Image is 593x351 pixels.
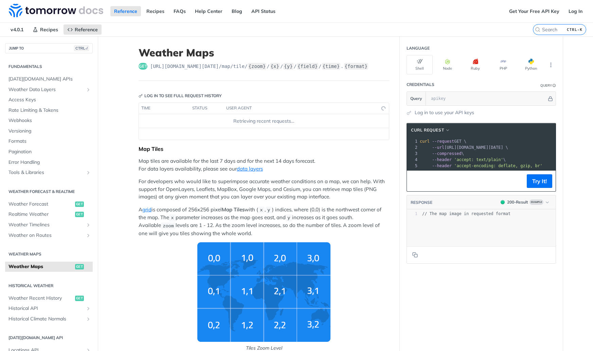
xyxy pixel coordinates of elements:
p: A is composed of 256x256 pixel with ( , ) indices, where (0,0) is the northwest corner of the map... [139,206,389,237]
span: Historical Climate Normals [8,316,84,322]
a: Weather on RoutesShow subpages for Weather on Routes [5,230,93,241]
div: Query [540,83,552,88]
span: v4.0.1 [7,24,27,35]
div: 1 [407,138,418,144]
button: Node [434,55,461,74]
a: [DATE][DOMAIN_NAME] APIs [5,74,93,84]
button: Show subpages for Historical API [86,306,91,311]
h2: Fundamentals [5,64,93,70]
button: Shell [407,55,433,74]
div: 3 [407,151,418,157]
span: \ [420,157,506,162]
span: get [75,264,84,269]
a: Formats [5,136,93,146]
span: Versioning [8,128,91,135]
a: Historical APIShow subpages for Historical API [5,303,93,314]
h1: Weather Maps [139,47,389,59]
span: --request [432,139,454,144]
img: Tomorrow.io Weather API Docs [9,4,103,17]
button: Copy to clipboard [410,176,420,186]
span: Realtime Weather [8,211,73,218]
span: x [171,215,174,221]
button: JUMP TOCTRL-/ [5,43,93,53]
h2: Historical Weather [5,283,93,289]
a: Rate Limiting & Tokens [5,105,93,116]
button: PHP [490,55,516,74]
div: Retrieving recent requests… [142,118,386,125]
span: Historical API [8,305,84,312]
a: Weather TimelinesShow subpages for Weather Timelines [5,220,93,230]
span: y [287,215,290,221]
img: weather-grid-map.png [197,242,330,342]
button: Show subpages for Weather on Routes [86,233,91,238]
button: Copy to clipboard [410,250,420,260]
button: cURL Request [409,127,453,134]
span: Rate Limiting & Tokens [8,107,91,114]
label: {zoom} [248,63,267,70]
span: get [75,201,84,207]
a: Help Center [191,6,226,16]
span: --header [432,163,452,168]
a: Recipes [29,24,62,35]
label: {format} [344,63,368,70]
div: 2 [407,144,418,151]
th: user agent [224,103,375,114]
span: zoom [163,223,174,228]
span: Weather Timelines [8,222,84,228]
span: Weather Forecast [8,201,73,208]
a: Weather Data LayersShow subpages for Weather Data Layers [5,85,93,95]
button: Show subpages for Tools & Libraries [86,170,91,175]
a: Webhooks [5,116,93,126]
p: Map tiles are available for the last 7 days and for the next 14 days forecast. For data layers av... [139,157,389,173]
a: Historical Climate NormalsShow subpages for Historical Climate Normals [5,314,93,324]
label: {x} [270,63,280,70]
svg: Search [535,27,540,32]
button: Hide [547,95,554,102]
a: FAQs [170,6,190,16]
a: Realtime Weatherget [5,209,93,220]
a: Weather Forecastget [5,199,93,209]
span: Reference [75,27,98,33]
span: Pagination [8,148,91,155]
div: QueryInformation [540,83,556,88]
label: {y} [283,63,293,70]
span: Weather on Routes [8,232,84,239]
span: Webhooks [8,117,91,124]
h2: Weather Maps [5,251,93,257]
a: data layers [237,165,263,172]
button: Show subpages for Weather Data Layers [86,87,91,92]
label: {field} [297,63,318,70]
span: Example [529,199,543,205]
span: get [75,296,84,301]
span: 200 [501,200,505,204]
a: grid [142,206,151,213]
span: curl [420,139,430,144]
a: Weather Mapsget [5,262,93,272]
span: y [267,208,270,213]
svg: Key [139,94,143,98]
svg: More ellipsis [548,62,554,68]
div: 4 [407,157,418,163]
button: Show subpages for Historical Climate Normals [86,316,91,322]
span: 'accept: text/plain' [454,157,503,162]
span: --compressed [432,151,462,156]
span: Error Handling [8,159,91,166]
span: Recipes [40,27,58,33]
span: x [260,208,263,213]
div: 5 [407,163,418,169]
span: get [139,63,147,70]
a: Recipes [143,6,168,16]
h2: [DATE][DOMAIN_NAME] API [5,335,93,341]
button: 200200-ResultExample [497,199,552,206]
span: CTRL-/ [74,46,89,51]
a: Weather Recent Historyget [5,293,93,303]
strong: Map Tiles [222,206,245,213]
label: {time} [322,63,341,70]
span: cURL Request [411,127,444,133]
a: Reference [64,24,102,35]
a: Access Keys [5,95,93,105]
span: // The map image in requested format [422,211,510,216]
span: Query [410,95,422,102]
span: \ [420,151,464,156]
a: Error Handling [5,157,93,168]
